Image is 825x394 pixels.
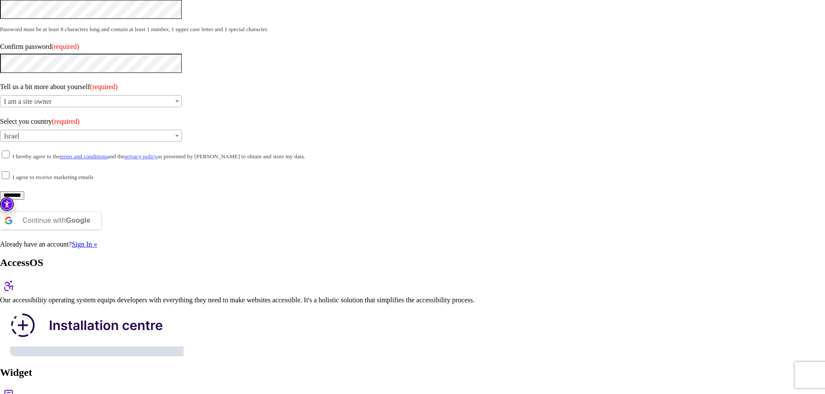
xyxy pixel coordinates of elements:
span: I am a site owner [0,96,181,108]
span: (required) [52,118,80,125]
a: Sign In » [72,240,97,248]
input: I agree to receive marketing emails [2,171,10,179]
span: (required) [90,83,118,90]
a: terms and conditions [60,153,108,160]
b: Google [66,217,91,224]
a: privacy policy [124,153,157,160]
input: I hereby agree to theterms and conditionsand theprivacy policyas presented by [PERSON_NAME] to ob... [2,151,10,158]
span: (required) [52,43,79,50]
span: Israel [0,130,181,142]
small: I hereby agree to the and the as presented by [PERSON_NAME] to obtain and store my data. [13,153,305,160]
div: Continue with [23,212,91,229]
small: I agree to receive marketing emails [13,174,94,180]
